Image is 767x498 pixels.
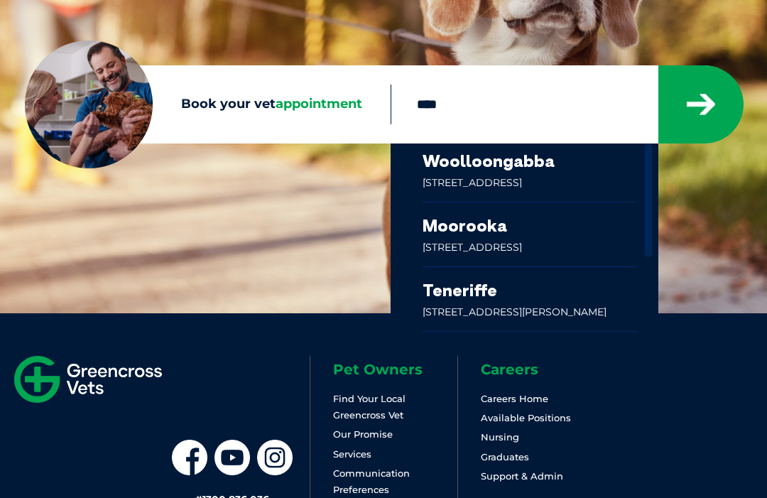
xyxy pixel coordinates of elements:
a: Our Promise [333,429,393,440]
a: Find Your Local Greencross Vet [333,394,406,421]
a: Support & Admin [481,471,563,482]
h6: Pet Owners [333,363,457,377]
label: Book your vet [25,97,391,113]
a: Nursing [481,432,519,443]
a: Graduates [481,452,529,463]
a: Careers Home [481,394,548,405]
h6: Careers [481,363,605,377]
a: Services [333,449,371,460]
a: Available Positions [481,413,571,424]
span: appointment [276,97,362,112]
a: Communication Preferences [333,468,410,496]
